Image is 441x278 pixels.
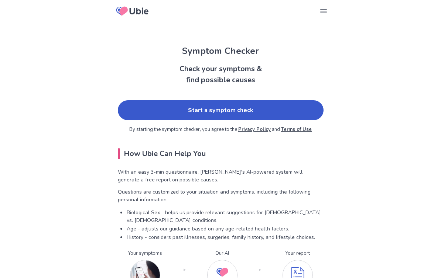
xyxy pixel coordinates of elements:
p: Our AI [207,250,237,257]
p: Your report [283,250,313,257]
p: By starting the symptom checker, you agree to the and [118,126,324,133]
p: Biological Sex - helps us provide relevant suggestions for [DEMOGRAPHIC_DATA] vs. [DEMOGRAPHIC_DA... [127,209,324,224]
p: With an easy 3-min questionnaire, [PERSON_NAME]'s AI-powered system will generate a free report o... [118,168,324,184]
p: History - considers past illnesses, surgeries, family history, and lifestyle choices. [127,233,324,241]
h2: How Ubie Can Help You [118,148,324,159]
p: Questions are customized to your situation and symptoms, including the following personal informa... [118,188,324,204]
a: Privacy Policy [238,126,271,133]
a: Terms of Use [281,126,312,133]
a: Start a symptom check [118,100,324,120]
h2: Check your symptoms & find possible causes [109,63,332,86]
p: Your symptoms [128,250,162,257]
h1: Symptom Checker [109,44,332,58]
p: Age - adjusts our guidance based on any age-related health factors. [127,225,324,233]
